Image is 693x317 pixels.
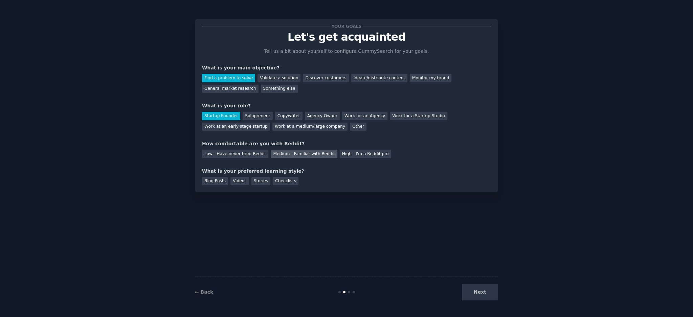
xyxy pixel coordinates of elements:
div: Blog Posts [202,177,228,186]
div: Agency Owner [305,112,340,120]
div: Discover customers [303,74,349,82]
div: Solopreneur [243,112,272,120]
div: High - I'm a Reddit pro [340,150,391,158]
a: ← Back [195,289,213,295]
p: Tell us a bit about yourself to configure GummySearch for your goals. [261,48,432,55]
div: Monitor my brand [410,74,451,82]
div: Work at an early stage startup [202,123,270,131]
div: Medium - Familiar with Reddit [271,150,337,158]
div: Stories [251,177,270,186]
div: Work for a Startup Studio [390,112,447,120]
div: Checklists [273,177,298,186]
div: Find a problem to solve [202,74,255,82]
div: Low - Have never tried Reddit [202,150,268,158]
div: Videos [230,177,249,186]
div: Something else [261,85,298,93]
div: Copywriter [275,112,303,120]
p: Let's get acquainted [202,31,491,43]
div: Work at a medium/large company [272,123,348,131]
div: What is your preferred learning style? [202,168,491,175]
div: What is your role? [202,102,491,109]
span: Your goals [330,23,363,30]
div: Startup Founder [202,112,240,120]
div: Other [350,123,366,131]
div: How comfortable are you with Reddit? [202,140,491,147]
div: Ideate/distribute content [351,74,407,82]
div: General market research [202,85,259,93]
div: What is your main objective? [202,64,491,71]
div: Work for an Agency [342,112,387,120]
div: Validate a solution [258,74,300,82]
